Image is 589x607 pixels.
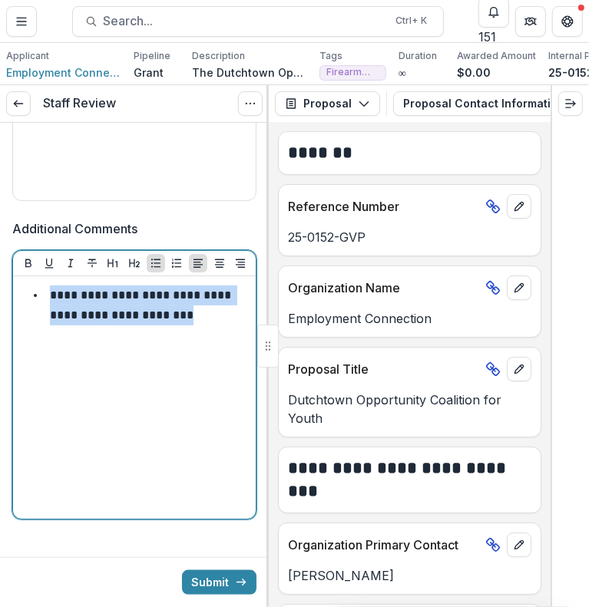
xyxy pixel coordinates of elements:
[167,254,186,272] button: Ordered List
[104,254,122,272] button: Heading 1
[288,309,531,328] p: Employment Connection
[40,254,58,272] button: Underline
[478,28,509,46] div: 151
[507,357,531,381] button: edit
[507,194,531,219] button: edit
[457,64,491,81] p: $0.00
[288,566,531,585] p: [PERSON_NAME]
[275,91,380,116] button: Proposal
[326,67,379,78] span: Firearm Violence Prevention - Advocates' Network and Capacity Building - Innovation Funding
[288,536,479,554] p: Organization Primary Contact
[189,254,207,272] button: Align Left
[147,254,165,272] button: Bullet List
[61,254,80,272] button: Italicize
[182,570,256,595] button: Submit
[507,533,531,557] button: edit
[6,49,49,63] p: Applicant
[288,391,531,427] p: Dutchtown Opportunity Coalition for Youth
[238,91,263,116] button: Options
[507,275,531,300] button: edit
[6,6,37,37] button: Toggle Menu
[192,49,245,63] p: Description
[19,254,38,272] button: Bold
[399,64,406,81] p: ∞
[231,254,250,272] button: Align Right
[457,49,536,63] p: Awarded Amount
[134,64,164,81] p: Grant
[319,49,342,63] p: Tags
[6,64,121,81] a: Employment Connection
[393,12,431,29] div: Ctrl + K
[83,254,101,272] button: Strike
[288,228,531,246] p: 25-0152-GVP
[558,91,583,116] button: Expand right
[104,14,387,28] span: Search...
[72,6,444,37] button: Search...
[12,219,137,238] p: Additional Comments
[399,49,437,63] p: Duration
[288,360,479,378] p: Proposal Title
[125,254,144,272] button: Heading 2
[210,254,229,272] button: Align Center
[288,197,479,216] p: Reference Number
[288,279,479,297] p: Organization Name
[192,64,307,81] p: The Dutchtown Opportunity Coalition for Youth (DOCY) is a community violence diversion program th...
[134,49,170,63] p: Pipeline
[43,95,116,111] h3: Staff Review
[552,6,583,37] button: Get Help
[515,6,546,37] button: Partners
